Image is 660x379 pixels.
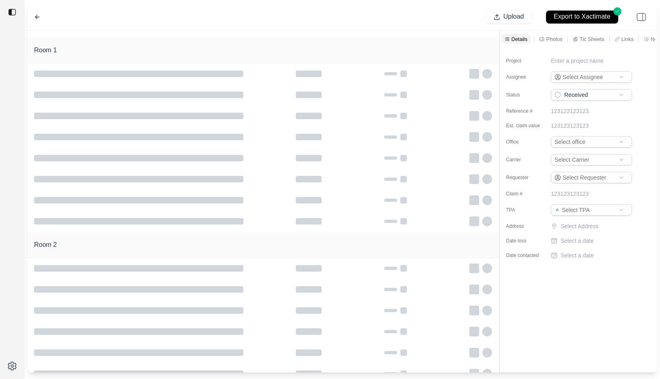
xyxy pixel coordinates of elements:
[506,207,547,213] label: TPA
[512,36,528,43] p: Details
[580,36,604,43] p: Tic Sheets
[538,6,626,27] button: Export to Xactimate
[551,122,589,130] p: 123123123123
[506,139,547,145] label: Office
[503,12,524,21] p: Upload
[551,107,589,115] p: 123123123123
[546,36,562,43] p: Photos
[506,58,547,64] label: Project
[506,238,547,244] label: Date loss
[8,8,16,16] img: toggle sidebar
[546,11,618,24] button: Export to Xactimate
[561,237,594,245] p: Select a date
[34,45,57,55] h1: Room 1
[486,11,532,24] button: Upload
[506,174,547,181] label: Requester
[621,36,634,43] p: Links
[506,252,547,259] label: Date contacted
[506,156,547,163] label: Carrier
[561,222,634,230] p: Select Address
[506,108,547,114] label: Reference #
[554,12,611,21] p: Export to Xactimate
[506,122,547,129] label: Est. claim value
[506,74,547,80] label: Assignee
[506,92,547,98] label: Status
[506,223,547,229] label: Address
[561,251,594,259] p: Select a date
[632,8,650,26] img: right-panel.svg
[551,190,589,198] p: 123123123123
[506,191,547,197] label: Claim #
[551,57,604,65] p: Enter a project name
[34,240,57,250] h1: Room 2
